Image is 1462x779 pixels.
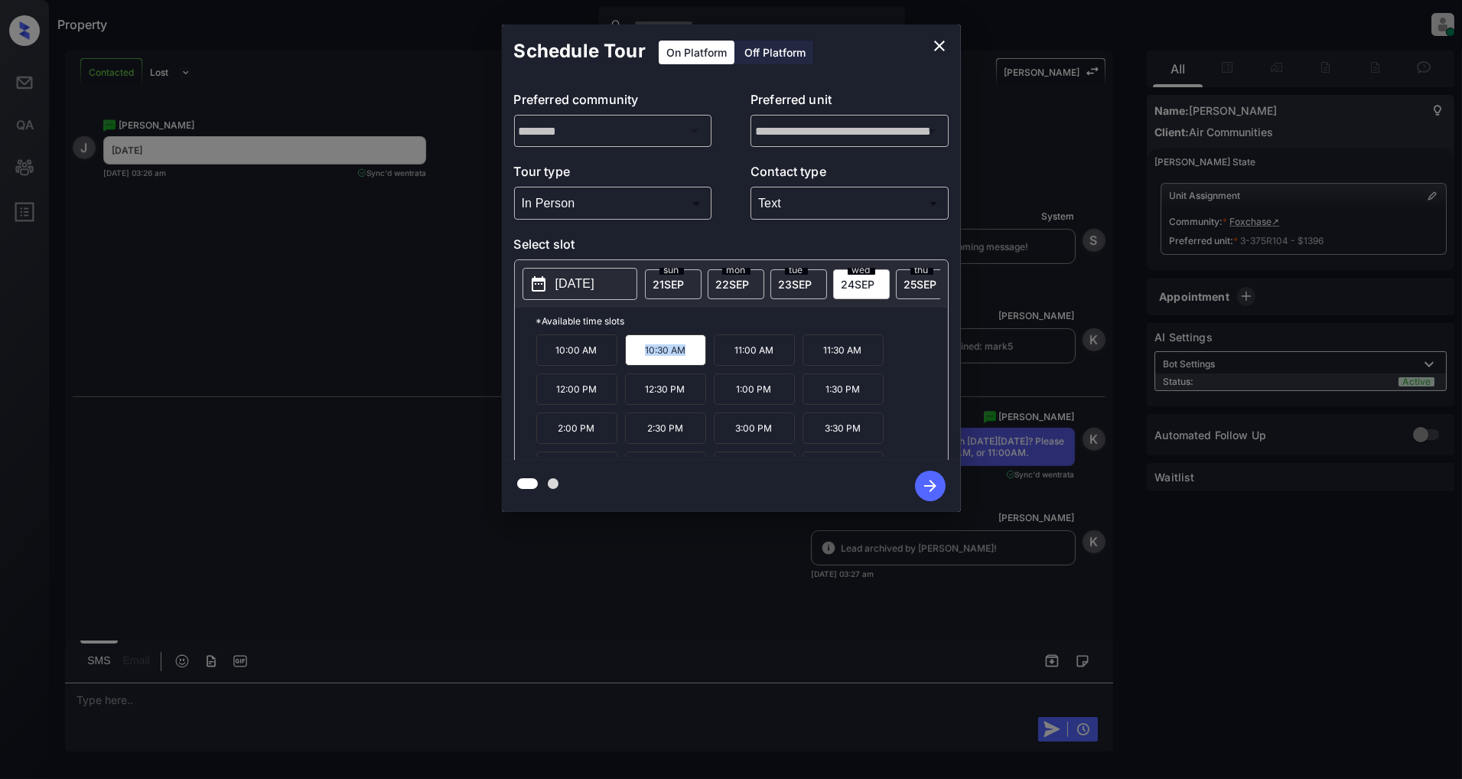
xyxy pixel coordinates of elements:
p: 4:30 PM [625,451,706,483]
span: 21 SEP [653,278,685,291]
div: date-select [896,269,952,299]
h2: Schedule Tour [502,24,658,78]
p: 11:30 AM [803,334,884,366]
p: 2:00 PM [536,412,617,444]
p: Select slot [514,235,949,259]
button: btn-next [906,466,955,506]
p: 10:00 AM [536,334,617,366]
p: 5:00 PM [714,451,795,483]
p: 3:30 PM [803,412,884,444]
p: 12:30 PM [625,373,706,405]
div: Off Platform [737,41,813,64]
span: tue [785,266,808,275]
p: Contact type [751,162,949,187]
p: 2:30 PM [625,412,706,444]
p: 1:00 PM [714,373,795,405]
p: 4:00 PM [536,451,617,483]
p: 3:00 PM [714,412,795,444]
div: date-select [833,269,890,299]
p: 10:30 AM [625,334,706,366]
span: thu [910,266,933,275]
span: wed [848,266,875,275]
div: date-select [770,269,827,299]
div: In Person [518,191,708,216]
div: Text [754,191,945,216]
p: 11:00 AM [714,334,795,366]
p: Preferred unit [751,90,949,115]
span: 24 SEP [842,278,875,291]
div: On Platform [659,41,734,64]
span: 25 SEP [904,278,937,291]
span: mon [722,266,751,275]
span: 22 SEP [716,278,750,291]
button: close [924,31,955,61]
p: Preferred community [514,90,712,115]
p: Tour type [514,162,712,187]
span: sun [659,266,684,275]
button: [DATE] [523,268,637,300]
p: 12:00 PM [536,373,617,405]
p: 5:30 PM [803,451,884,483]
div: date-select [708,269,764,299]
p: *Available time slots [536,308,948,334]
span: 23 SEP [779,278,812,291]
p: 1:30 PM [803,373,884,405]
div: date-select [645,269,702,299]
p: [DATE] [555,275,594,293]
